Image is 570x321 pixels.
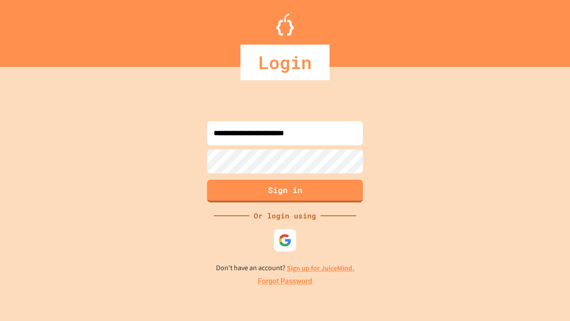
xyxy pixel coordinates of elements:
button: Sign in [207,180,363,202]
iframe: chat widget [533,285,561,312]
img: google-icon.svg [278,234,292,247]
img: Logo.svg [276,13,294,36]
p: Don't have an account? [216,263,354,274]
a: Sign up for JuiceMind. [287,263,354,273]
div: Or login using [249,210,321,221]
div: Login [240,45,330,80]
a: Forgot Password [258,276,312,287]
